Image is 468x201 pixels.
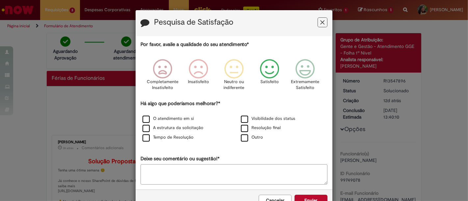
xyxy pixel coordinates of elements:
[141,100,327,143] div: Há algo que poderíamos melhorar?*
[146,54,179,99] div: Completamente Insatisfeito
[241,125,281,131] label: Resolução final
[143,116,194,122] label: O atendimento em si
[241,134,263,141] label: Outro
[154,18,233,27] label: Pesquisa de Satisfação
[141,155,220,162] label: Deixe seu comentário ou sugestão!*
[147,79,179,91] p: Completamente Insatisfeito
[143,134,194,141] label: Tempo de Resolução
[143,125,203,131] label: A estrutura da solicitação
[253,54,286,99] div: Satisfeito
[288,54,322,99] div: Extremamente Satisfeito
[291,79,319,91] p: Extremamente Satisfeito
[241,116,295,122] label: Visibilidade dos status
[141,41,249,48] label: Por favor, avalie a qualidade do seu atendimento*
[260,79,279,85] p: Satisfeito
[217,54,251,99] div: Neutro ou indiferente
[222,79,246,91] p: Neutro ou indiferente
[182,54,215,99] div: Insatisfeito
[188,79,209,85] p: Insatisfeito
